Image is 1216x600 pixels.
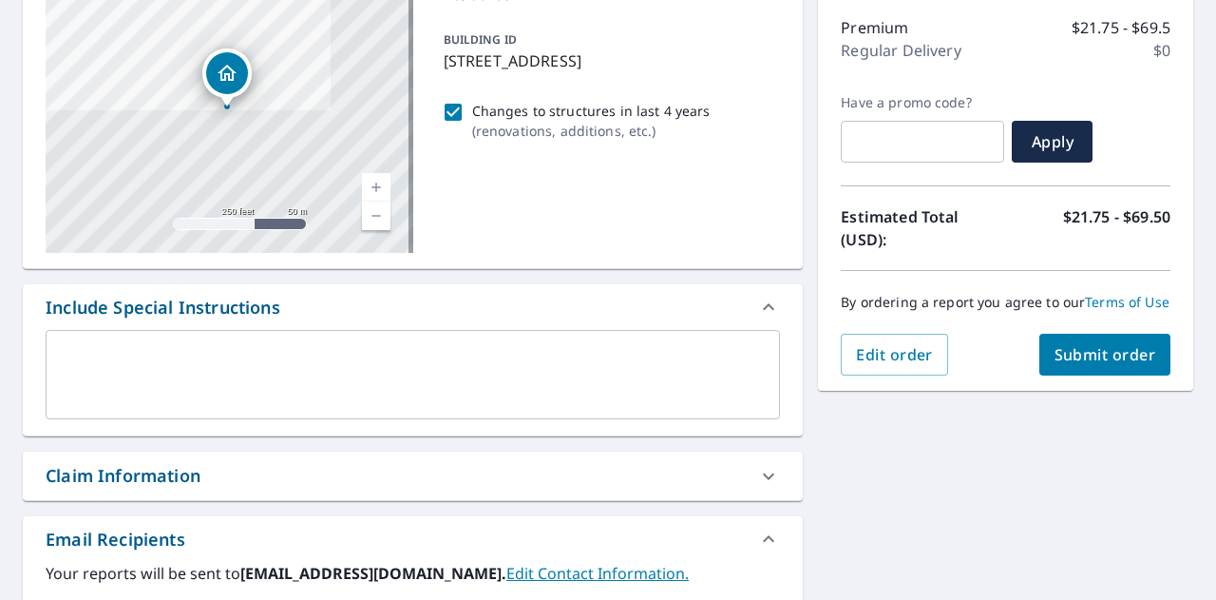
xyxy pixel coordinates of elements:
[1027,131,1077,152] span: Apply
[1153,39,1170,62] p: $0
[46,463,200,489] div: Claim Information
[46,527,185,552] div: Email Recipients
[240,563,506,584] b: [EMAIL_ADDRESS][DOMAIN_NAME].
[46,562,780,585] label: Your reports will be sent to
[841,39,960,62] p: Regular Delivery
[472,101,711,121] p: Changes to structures in last 4 years
[841,94,1004,111] label: Have a promo code?
[1039,334,1171,376] button: Submit order
[856,344,933,365] span: Edit order
[23,452,803,500] div: Claim Information
[472,121,711,141] p: ( renovations, additions, etc. )
[362,202,390,230] a: Current Level 17, Zoom Out
[23,516,803,562] div: Email Recipients
[841,16,908,39] p: Premium
[506,563,689,584] a: EditContactInfo
[444,31,517,48] p: BUILDING ID
[444,49,773,72] p: [STREET_ADDRESS]
[46,295,280,320] div: Include Special Instructions
[1054,344,1156,365] span: Submit order
[841,334,948,376] button: Edit order
[1063,205,1170,251] p: $21.75 - $69.50
[841,294,1170,311] p: By ordering a report you agree to our
[1072,16,1170,39] p: $21.75 - $69.5
[202,48,252,107] div: Dropped pin, building 1, Residential property, 802 15th St Windber, PA 15963
[23,284,803,330] div: Include Special Instructions
[841,205,1005,251] p: Estimated Total (USD):
[362,173,390,202] a: Current Level 17, Zoom In
[1085,293,1169,311] a: Terms of Use
[1012,121,1092,163] button: Apply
